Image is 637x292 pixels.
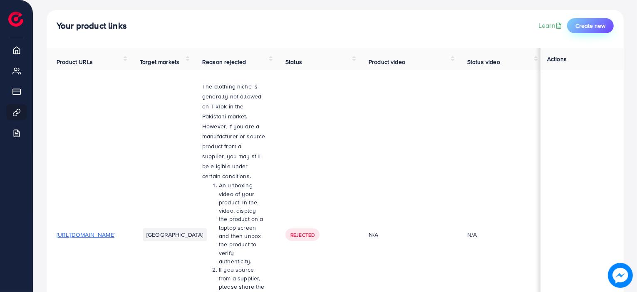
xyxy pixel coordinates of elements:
[467,231,477,239] div: N/A
[285,58,302,66] span: Status
[467,58,500,66] span: Status video
[290,231,315,238] span: Rejected
[369,58,405,66] span: Product video
[567,18,614,33] button: Create new
[143,228,207,241] li: [GEOGRAPHIC_DATA]
[202,58,246,66] span: Reason rejected
[575,22,605,30] span: Create new
[8,12,23,27] img: logo
[140,58,179,66] span: Target markets
[547,55,567,63] span: Actions
[202,82,265,180] span: The clothing niche is generally not allowed on TikTok in the Pakistani market. However, if you ar...
[219,181,265,265] li: An unboxing video of your product: In the video, display the product on a laptop screen and then ...
[57,58,93,66] span: Product URLs
[369,231,447,239] div: N/A
[608,263,633,288] img: image
[57,21,127,31] h4: Your product links
[538,21,564,30] a: Learn
[57,231,115,239] span: [URL][DOMAIN_NAME]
